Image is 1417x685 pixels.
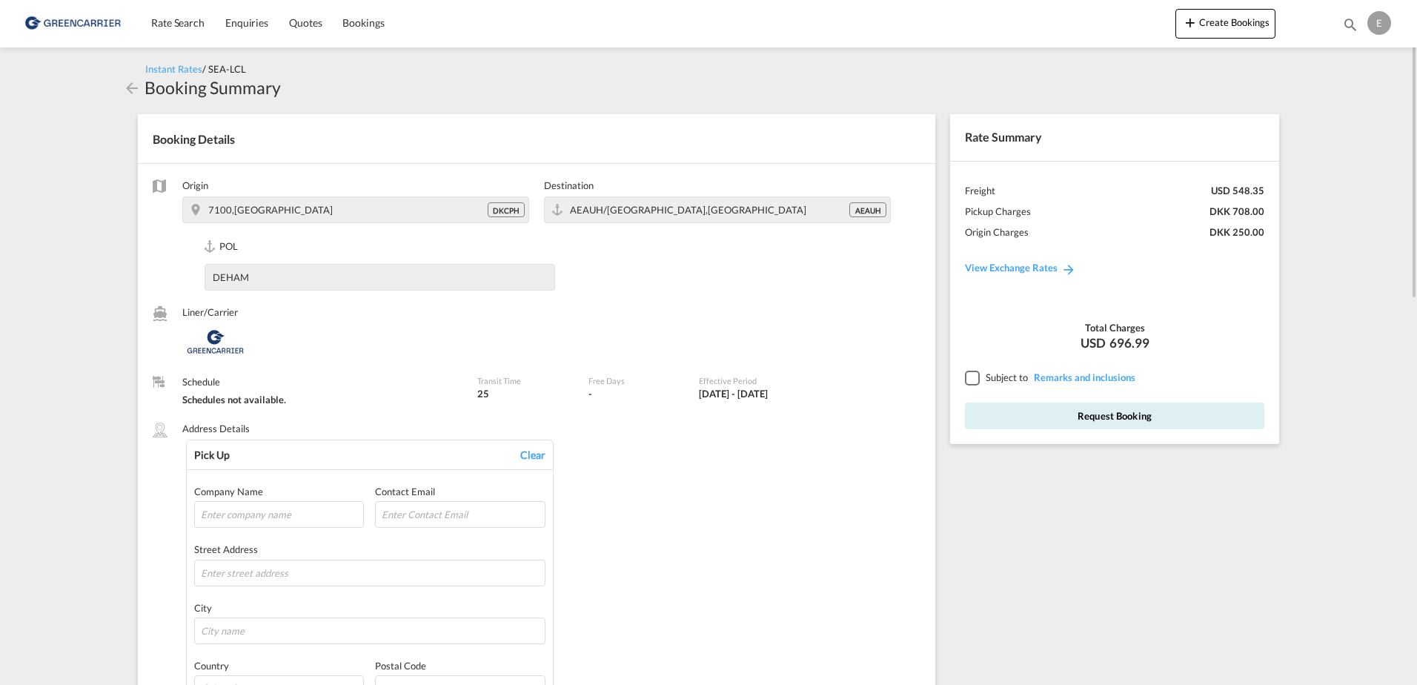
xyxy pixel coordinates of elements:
button: icon-plus 400-fgCreate Bookings [1175,9,1275,39]
div: DKK 250.00 [1209,225,1264,239]
a: View Exchange Rates [950,247,1091,288]
label: Free Days [588,375,684,386]
div: DKK 708.00 [1209,205,1264,218]
div: 25 [477,387,573,400]
span: Bookings [342,16,384,29]
span: Instant Rates [145,63,202,75]
div: Rate Summary [950,114,1279,160]
md-icon: /assets/icons/custom/liner-aaa8ad.svg [153,306,167,321]
div: Company Name [194,485,364,498]
img: Greencarrier Consolidators [182,323,248,360]
span: Enquiries [225,16,268,29]
md-icon: icon-plus 400-fg [1181,13,1199,31]
span: AEAUH/Abu Dhabi,Middle East [570,204,806,216]
label: Schedule [182,375,462,388]
div: E [1367,11,1391,35]
div: AEAUH [849,202,886,217]
div: Freight [965,184,995,197]
div: City [194,601,545,615]
label: POL [205,239,555,255]
label: Transit Time [477,375,573,386]
md-icon: icon-arrow-left [123,79,141,97]
div: Postal Code [375,659,545,672]
div: Pick Up [194,448,230,463]
span: 696.99 [1109,334,1149,352]
label: Liner/Carrier [182,305,462,319]
div: Country [194,659,364,672]
div: USD [965,334,1264,352]
input: Enter Contact Email [375,501,545,528]
span: / SEA-LCL [202,63,246,75]
div: Greencarrier Consolidators [182,323,462,360]
div: Contact Email [375,485,545,498]
input: Enter company name [194,501,364,528]
md-icon: icon-arrow-right [1061,262,1076,277]
div: Street Address [194,543,545,556]
button: Request Booking [965,403,1264,429]
span: Booking Details [153,132,235,146]
div: USD 548.35 [1211,184,1264,197]
md-icon: icon-magnify [1342,16,1358,33]
span: 7100,Denmark [208,204,333,216]
div: Clear [520,448,545,463]
div: Origin Charges [965,225,1029,239]
div: Pickup Charges [965,205,1031,218]
div: DEHAM [205,271,249,284]
span: Rate Search [151,16,205,29]
div: Booking Summary [145,76,281,99]
div: DKCPH [488,202,525,217]
span: Quotes [289,16,322,29]
div: Schedules not available. [182,393,462,406]
label: Address Details [182,422,250,435]
div: icon-magnify [1342,16,1358,39]
div: 01 Oct 2025 - 31 Oct 2025 [699,387,768,400]
img: b0b18ec08afe11efb1d4932555f5f09d.png [22,7,122,40]
div: icon-arrow-left [123,76,145,99]
label: Effective Period [699,375,832,386]
label: Destination [544,179,891,192]
span: Subject to [986,371,1028,383]
input: City name [194,618,545,644]
span: REMARKSINCLUSIONS [1030,371,1135,383]
input: Enter street address [194,560,545,586]
div: Total Charges [965,321,1264,334]
label: Origin [182,179,529,192]
div: - [588,387,592,400]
